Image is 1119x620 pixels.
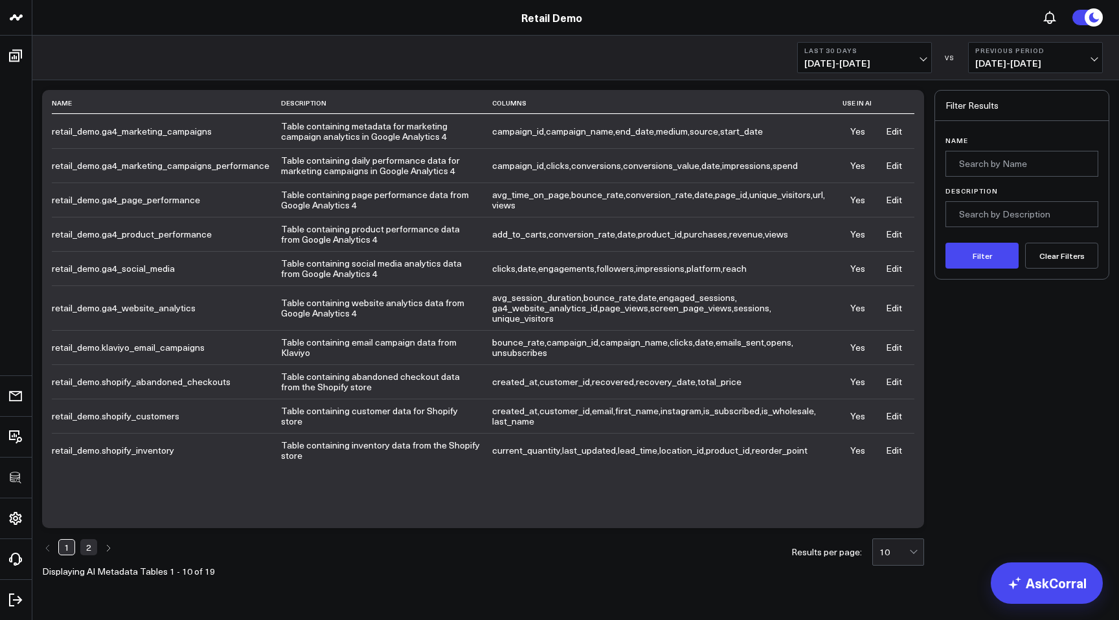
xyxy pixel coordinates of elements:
[797,42,932,73] button: Last 30 Days[DATE]-[DATE]
[762,404,814,417] span: is_wholesale
[492,125,546,137] span: ,
[945,243,1019,269] button: Filter
[773,159,798,172] span: spend
[492,228,547,240] span: add_to_carts
[539,404,592,417] span: ,
[886,125,902,137] a: Edit
[600,302,650,314] span: ,
[42,538,215,557] ul: Pagination
[539,375,592,388] span: ,
[571,188,626,201] span: ,
[571,159,621,172] span: conversions
[762,404,816,417] span: ,
[715,188,749,201] span: ,
[600,302,648,314] span: page_views
[706,444,752,456] span: ,
[729,228,763,240] span: revenue
[492,291,582,304] span: avg_session_duration
[492,262,515,274] span: clicks
[492,404,537,417] span: created_at
[617,228,636,240] span: date
[102,539,113,555] a: Next page
[659,291,737,304] span: ,
[492,188,571,201] span: ,
[886,302,902,314] a: Edit
[886,341,902,353] a: Edit
[492,375,537,388] span: created_at
[703,404,762,417] span: ,
[539,404,590,417] span: customer_id
[548,228,617,240] span: ,
[656,125,690,137] span: ,
[492,125,544,137] span: campaign_id
[791,548,862,557] div: Results per page:
[638,291,657,304] span: date
[842,114,873,148] td: Yes
[492,262,517,274] span: ,
[886,444,902,456] a: Edit
[615,125,654,137] span: end_date
[546,125,615,137] span: ,
[281,364,492,399] td: Table containing abandoned checkout data from the Shopify store
[701,159,720,172] span: date
[695,336,714,348] span: date
[716,336,764,348] span: emails_sent
[52,251,281,285] td: retail_demo.ga4_social_media
[879,547,909,557] div: 10
[492,93,842,114] th: Columns
[583,291,636,304] span: bounce_rate
[659,291,735,304] span: engaged_sessions
[722,159,771,172] span: impressions
[546,159,569,172] span: clicks
[281,399,492,433] td: Table containing customer data for Shopify store
[546,159,571,172] span: ,
[842,364,873,399] td: Yes
[492,228,548,240] span: ,
[492,159,546,172] span: ,
[945,201,1098,227] input: Search by Description
[842,217,873,251] td: Yes
[661,404,703,417] span: ,
[766,336,793,348] span: ,
[701,159,722,172] span: ,
[492,444,562,456] span: ,
[886,159,902,172] a: Edit
[538,262,594,274] span: engagements
[749,188,811,201] span: unique_visitors
[281,148,492,183] td: Table containing daily performance data for marketing campaigns in Google Analytics 4
[538,262,596,274] span: ,
[670,336,695,348] span: ,
[945,151,1098,177] input: Search by Name
[615,404,661,417] span: ,
[617,228,638,240] span: ,
[694,188,715,201] span: ,
[842,183,873,217] td: Yes
[547,336,600,348] span: ,
[600,336,670,348] span: ,
[706,444,750,456] span: product_id
[697,375,741,388] span: total_price
[749,188,813,201] span: ,
[547,336,598,348] span: campaign_id
[281,330,492,364] td: Table containing email campaign data from Klaviyo
[975,58,1096,69] span: [DATE] - [DATE]
[492,291,583,304] span: ,
[886,410,902,422] a: Edit
[42,567,215,576] div: Displaying AI Metadata Tables 1 - 10 of 19
[618,444,659,456] span: ,
[52,183,281,217] td: retail_demo.ga4_page_performance
[492,336,545,348] span: bounce_rate
[623,159,699,172] span: conversions_value
[842,251,873,285] td: Yes
[723,262,747,274] span: reach
[842,148,873,183] td: Yes
[615,125,656,137] span: ,
[492,302,600,314] span: ,
[694,188,713,201] span: date
[842,399,873,433] td: Yes
[52,285,281,330] td: retail_demo.ga4_website_analytics
[562,444,618,456] span: ,
[686,262,721,274] span: platform
[571,188,624,201] span: bounce_rate
[804,58,925,69] span: [DATE] - [DATE]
